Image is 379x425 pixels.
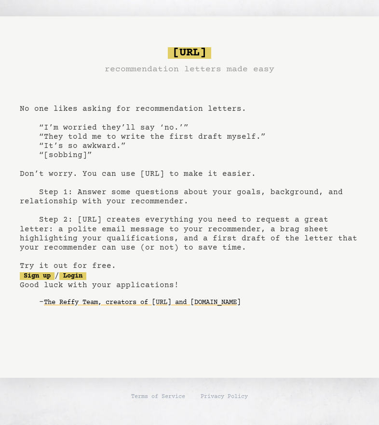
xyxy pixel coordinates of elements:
a: The Reffy Team, creators of [URL] and [DOMAIN_NAME] [44,295,241,310]
a: Login [59,272,86,280]
a: Terms of Service [131,393,185,401]
div: - [39,298,359,307]
pre: No one likes asking for recommendation letters. “I’m worried they’ll say ‘no.’” “They told me to ... [20,43,359,326]
a: Sign up [20,272,54,280]
h3: recommendation letters made easy [105,63,274,76]
a: Privacy Policy [201,393,248,401]
span: [URL] [168,47,211,59]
